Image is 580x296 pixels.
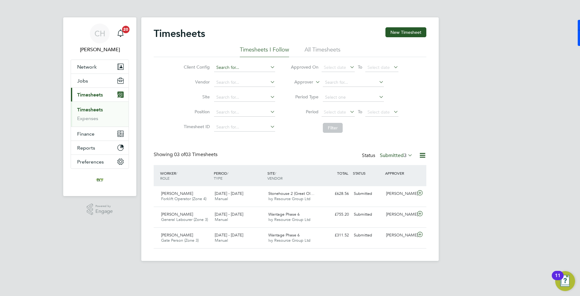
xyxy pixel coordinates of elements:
span: Network [77,64,97,70]
label: Site [182,94,210,100]
a: 20 [114,24,127,43]
input: Search for... [214,93,275,102]
div: [PERSON_NAME] [384,230,416,240]
span: / [227,171,228,176]
div: SITE [266,168,319,184]
label: Vendor [182,79,210,85]
span: Ivy Resource Group Ltd [268,217,310,222]
span: Select date [324,109,346,115]
span: TYPE [214,176,222,181]
div: APPROVER [384,168,416,179]
div: [PERSON_NAME] [384,189,416,199]
label: Period Type [291,94,319,100]
span: Charlie Hobbs [71,46,129,53]
span: Manual [215,196,228,201]
span: VENDOR [267,176,283,181]
a: CH[PERSON_NAME] [71,24,129,53]
label: Position [182,109,210,114]
span: To [356,108,364,116]
a: Timesheets [77,107,103,113]
button: Finance [71,127,129,141]
div: Submitted [351,189,384,199]
span: Finance [77,131,94,137]
span: / [275,171,276,176]
span: Select date [324,65,346,70]
span: [PERSON_NAME] [161,232,193,238]
button: Filter [323,123,343,133]
span: Forklift Operator (Zone 4) [161,196,206,201]
div: Submitted [351,230,384,240]
label: Approver [285,79,313,85]
label: Client Config [182,64,210,70]
span: Engage [95,209,113,214]
span: General Labourer (Zone 3) [161,217,208,222]
li: All Timesheets [305,46,341,57]
span: Powered by [95,204,113,209]
a: Expenses [77,115,98,121]
span: Ivy Resource Group Ltd [268,238,310,243]
button: New Timesheet [385,27,426,37]
span: 3 [404,152,406,159]
div: 11 [555,276,560,284]
div: £311.52 [319,230,351,240]
nav: Main navigation [63,17,136,196]
button: Preferences [71,155,129,168]
div: Timesheets [71,101,129,127]
span: Timesheets [77,92,103,98]
span: 03 of [174,151,185,158]
img: ivyresourcegroup-logo-retina.png [95,175,105,185]
span: Stonehouse 2 (Great Ol… [268,191,314,196]
div: STATUS [351,168,384,179]
span: Reports [77,145,95,151]
span: [PERSON_NAME] [161,212,193,217]
label: Approved On [291,64,319,70]
span: 03 Timesheets [174,151,217,158]
span: Ivy Resource Group Ltd [268,196,310,201]
span: TOTAL [337,171,348,176]
input: Search for... [214,123,275,132]
button: Open Resource Center, 11 new notifications [555,271,575,291]
button: Jobs [71,74,129,87]
div: Showing [154,151,219,158]
div: [PERSON_NAME] [384,209,416,220]
div: WORKER [159,168,212,184]
div: PERIOD [212,168,266,184]
input: Search for... [214,78,275,87]
span: Wantage Phase 6 [268,212,300,217]
span: Select date [367,109,390,115]
span: [DATE] - [DATE] [215,191,243,196]
label: Submitted [380,152,413,159]
span: 20 [122,26,130,33]
button: Network [71,60,129,74]
span: Manual [215,238,228,243]
li: Timesheets I Follow [240,46,289,57]
span: To [356,63,364,71]
div: £755.20 [319,209,351,220]
label: Period [291,109,319,114]
span: [DATE] - [DATE] [215,232,243,238]
span: Wantage Phase 6 [268,232,300,238]
span: Preferences [77,159,104,165]
span: CH [94,29,105,38]
a: Go to home page [71,175,129,185]
h2: Timesheets [154,27,205,40]
div: Submitted [351,209,384,220]
a: Powered byEngage [87,204,113,215]
span: Gate Person (Zone 3) [161,238,199,243]
span: ROLE [160,176,169,181]
input: Search for... [214,108,275,117]
div: Status [362,151,414,160]
input: Search for... [323,78,384,87]
span: Jobs [77,78,88,84]
div: £628.56 [319,189,351,199]
button: Timesheets [71,88,129,101]
input: Select one [323,93,384,102]
input: Search for... [214,63,275,72]
span: / [176,171,177,176]
span: Manual [215,217,228,222]
span: Select date [367,65,390,70]
label: Timesheet ID [182,124,210,129]
button: Reports [71,141,129,155]
span: [DATE] - [DATE] [215,212,243,217]
span: [PERSON_NAME] [161,191,193,196]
